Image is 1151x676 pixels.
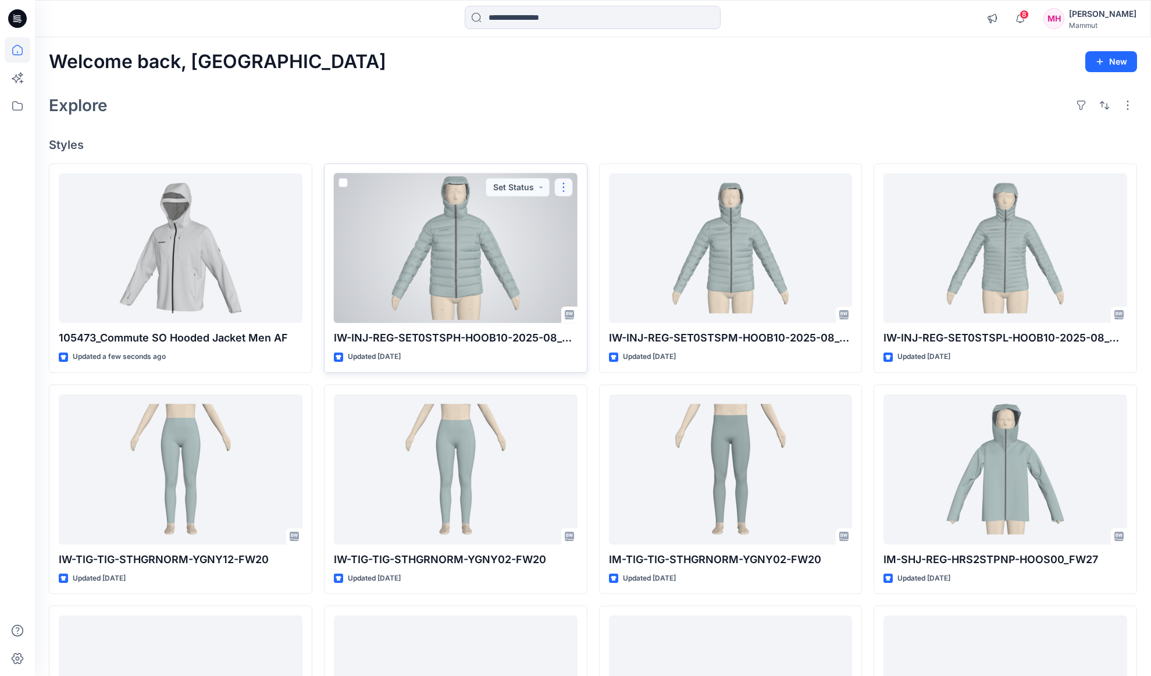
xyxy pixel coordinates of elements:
p: IW-TIG-TIG-STHGRNORM-YGNY02-FW20 [334,552,578,568]
a: IM-SHJ-REG-HRS2STPNP-HOOS00_FW27 [883,394,1127,545]
h2: Explore [49,96,108,115]
p: IW-INJ-REG-SET0STSPM-HOOB10-2025-08_WIP [609,330,853,346]
a: IW-INJ-REG-SET0STSPM-HOOB10-2025-08_WIP [609,173,853,323]
p: Updated [DATE] [73,572,126,585]
p: IW-INJ-REG-SET0STSPH-HOOB10-2025-08_WIP [334,330,578,346]
p: IM-SHJ-REG-HRS2STPNP-HOOS00_FW27 [883,552,1127,568]
p: IW-TIG-TIG-STHGRNORM-YGNY12-FW20 [59,552,302,568]
a: IW-TIG-TIG-STHGRNORM-YGNY12-FW20 [59,394,302,545]
div: [PERSON_NAME] [1069,7,1136,21]
a: IM-TIG-TIG-STHGRNORM-YGNY02-FW20 [609,394,853,545]
h2: Welcome back, [GEOGRAPHIC_DATA] [49,51,386,73]
p: 105473_Commute SO Hooded Jacket Men AF [59,330,302,346]
div: Mammut [1069,21,1136,30]
button: New [1085,51,1137,72]
a: IW-INJ-REG-SET0STSPH-HOOB10-2025-08_WIP [334,173,578,323]
p: Updated a few seconds ago [73,351,166,363]
a: 105473_Commute SO Hooded Jacket Men AF [59,173,302,323]
p: Updated [DATE] [623,351,676,363]
a: IW-TIG-TIG-STHGRNORM-YGNY02-FW20 [334,394,578,545]
h4: Styles [49,138,1137,152]
p: Updated [DATE] [348,572,401,585]
p: Updated [DATE] [897,572,950,585]
p: Updated [DATE] [897,351,950,363]
div: MH [1043,8,1064,29]
p: IM-TIG-TIG-STHGRNORM-YGNY02-FW20 [609,552,853,568]
p: Updated [DATE] [623,572,676,585]
span: 8 [1020,10,1029,19]
p: IW-INJ-REG-SET0STSPL-HOOB10-2025-08_WIP [883,330,1127,346]
a: IW-INJ-REG-SET0STSPL-HOOB10-2025-08_WIP [883,173,1127,323]
p: Updated [DATE] [348,351,401,363]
